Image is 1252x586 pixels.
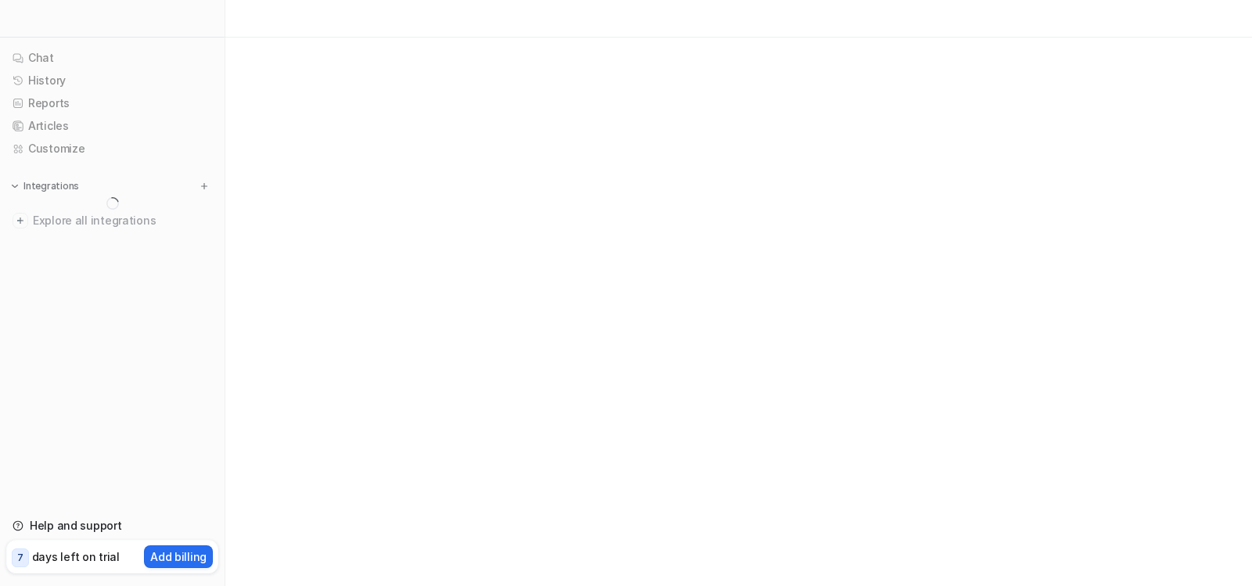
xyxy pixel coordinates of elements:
p: Add billing [150,548,207,565]
a: Explore all integrations [6,210,218,232]
a: History [6,70,218,92]
a: Chat [6,47,218,69]
button: Integrations [6,178,84,194]
p: days left on trial [32,548,120,565]
a: Articles [6,115,218,137]
a: Customize [6,138,218,160]
p: 7 [17,551,23,565]
img: menu_add.svg [199,181,210,192]
button: Add billing [144,545,213,568]
a: Reports [6,92,218,114]
a: Help and support [6,515,218,537]
span: Explore all integrations [33,208,212,233]
img: expand menu [9,181,20,192]
img: explore all integrations [13,213,28,228]
p: Integrations [23,180,79,192]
